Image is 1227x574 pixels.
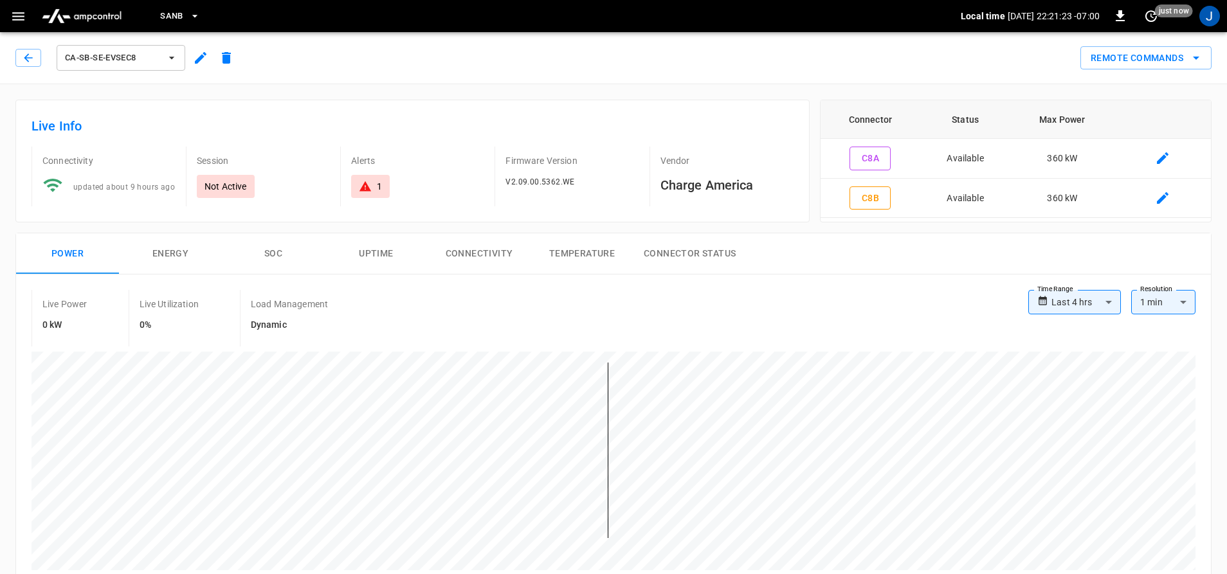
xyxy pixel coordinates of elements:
[428,233,531,274] button: Connectivity
[377,180,382,193] div: 1
[1131,290,1195,314] div: 1 min
[160,9,183,24] span: SanB
[920,179,1010,219] td: Available
[920,100,1010,139] th: Status
[32,116,794,136] h6: Live Info
[961,10,1005,22] p: Local time
[531,233,633,274] button: Temperature
[1155,4,1193,17] span: just now
[1010,179,1114,219] td: 360 kW
[42,154,176,167] p: Connectivity
[65,51,160,66] span: ca-sb-se-evseC8
[140,318,199,332] h6: 0%
[57,45,185,71] button: ca-sb-se-evseC8
[850,147,891,170] button: C8A
[251,298,328,310] p: Load Management
[42,298,87,310] p: Live Power
[197,154,330,167] p: Session
[1080,46,1212,70] button: Remote Commands
[633,233,746,274] button: Connector Status
[1140,284,1172,294] label: Resolution
[821,100,920,139] th: Connector
[1051,290,1121,314] div: Last 4 hrs
[140,298,199,310] p: Live Utilization
[1008,10,1100,22] p: [DATE] 22:21:23 -07:00
[505,177,574,186] span: V2.09.00.5362.WE
[16,233,119,274] button: Power
[505,154,639,167] p: Firmware Version
[1010,100,1114,139] th: Max Power
[351,154,484,167] p: Alerts
[73,183,175,192] span: updated about 9 hours ago
[251,318,328,332] h6: Dynamic
[1080,46,1212,70] div: remote commands options
[660,154,794,167] p: Vendor
[119,233,222,274] button: Energy
[204,180,247,193] p: Not Active
[1199,6,1220,26] div: profile-icon
[155,4,205,29] button: SanB
[821,100,1211,218] table: connector table
[325,233,428,274] button: Uptime
[920,139,1010,179] td: Available
[850,186,891,210] button: C8B
[1141,6,1161,26] button: set refresh interval
[42,318,87,332] h6: 0 kW
[222,233,325,274] button: SOC
[1037,284,1073,294] label: Time Range
[660,175,794,195] h6: Charge America
[1010,139,1114,179] td: 360 kW
[37,4,127,28] img: ampcontrol.io logo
